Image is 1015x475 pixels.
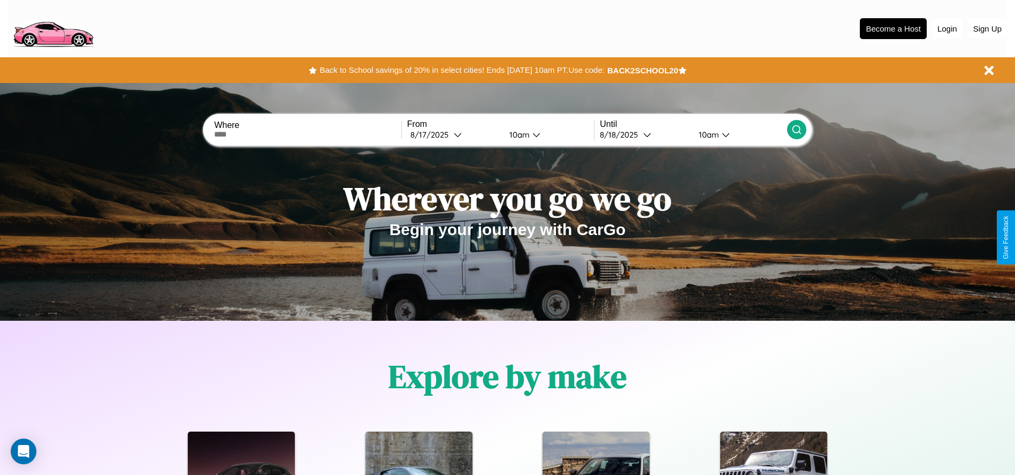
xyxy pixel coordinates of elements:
[11,439,36,464] div: Open Intercom Messenger
[407,119,594,129] label: From
[968,19,1007,39] button: Sign Up
[600,119,787,129] label: Until
[860,18,927,39] button: Become a Host
[501,129,594,140] button: 10am
[388,355,627,398] h1: Explore by make
[317,63,607,78] button: Back to School savings of 20% in select cities! Ends [DATE] 10am PT.Use code:
[607,66,678,75] b: BACK2SCHOOL20
[600,130,643,140] div: 8 / 18 / 2025
[407,129,501,140] button: 8/17/2025
[693,130,722,140] div: 10am
[8,5,98,50] img: logo
[1002,216,1010,259] div: Give Feedback
[932,19,963,39] button: Login
[410,130,454,140] div: 8 / 17 / 2025
[690,129,787,140] button: 10am
[214,120,401,130] label: Where
[504,130,532,140] div: 10am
